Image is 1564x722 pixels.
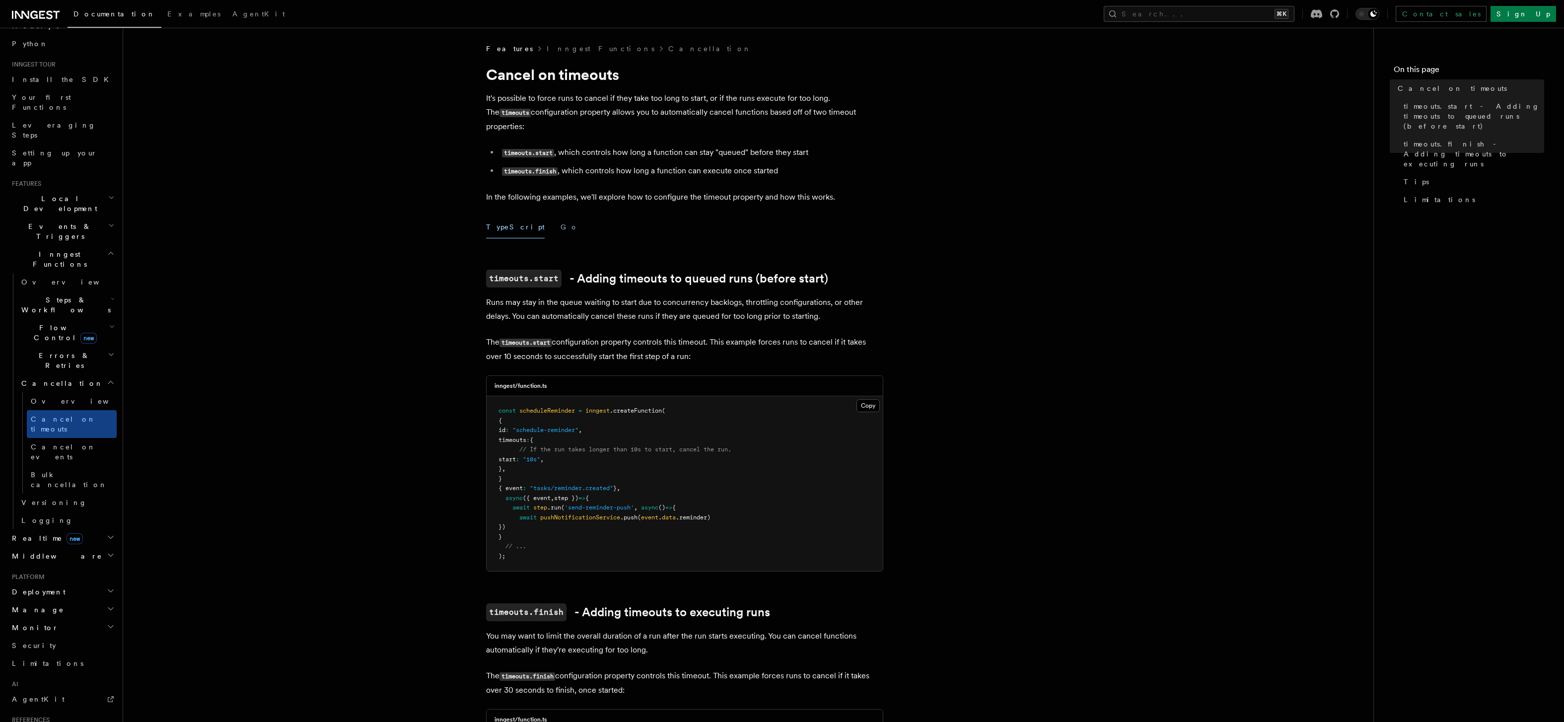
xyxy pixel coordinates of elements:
span: , [502,465,505,472]
a: AgentKit [8,690,117,708]
li: , which controls how long a function can stay "queued" before they start [499,145,883,160]
span: Realtime [8,533,83,543]
span: .run [547,504,561,511]
span: Flow Control [17,323,109,343]
span: Security [12,642,56,650]
button: Monitor [8,619,117,637]
span: async [505,495,523,502]
li: , which controls how long a function can execute once started [499,164,883,178]
span: Limitations [1404,195,1475,205]
a: Limitations [8,654,117,672]
span: timeouts.finish - Adding timeouts to executing runs [1404,139,1544,169]
span: new [67,533,83,544]
span: .createFunction [610,407,662,414]
button: Toggle dark mode [1355,8,1379,20]
a: Cancel on events [27,438,117,466]
span: ( [561,504,565,511]
span: { [672,504,676,511]
span: ); [498,553,505,560]
a: Python [8,35,117,53]
h1: Cancel on timeouts [486,66,883,83]
span: timeouts.start - Adding timeouts to queued runs (before start) [1404,101,1544,131]
span: Versioning [21,499,87,506]
span: AgentKit [12,695,65,703]
a: Logging [17,511,117,529]
span: await [519,514,537,521]
span: Monitor [8,623,59,633]
span: Errors & Retries [17,351,108,370]
a: Limitations [1400,191,1544,209]
button: Go [561,216,578,238]
a: Leveraging Steps [8,116,117,144]
a: Contact sales [1396,6,1487,22]
a: Versioning [17,494,117,511]
span: async [641,504,658,511]
span: { event [498,485,523,492]
div: Inngest Functions [8,273,117,529]
span: Install the SDK [12,75,115,83]
span: , [578,427,582,433]
span: => [578,495,585,502]
a: timeouts.start - Adding timeouts to queued runs (before start) [1400,97,1544,135]
span: } [498,533,502,540]
a: Your first Functions [8,88,117,116]
span: AgentKit [232,10,285,18]
span: "tasks/reminder.created" [530,485,613,492]
span: const [498,407,516,414]
button: Copy [856,399,880,412]
code: timeouts.finish [502,167,558,176]
button: Deployment [8,583,117,601]
h4: On this page [1394,64,1544,79]
span: timeouts [498,436,526,443]
span: Middleware [8,551,102,561]
span: Tips [1404,177,1429,187]
button: Middleware [8,547,117,565]
span: Your first Functions [12,93,71,111]
span: AI [8,680,18,688]
span: { [585,495,589,502]
span: Manage [8,605,64,615]
button: Cancellation [17,374,117,392]
code: timeouts.start [502,149,554,157]
span: ({ event [523,495,551,502]
span: step [533,504,547,511]
span: => [665,504,672,511]
span: inngest [585,407,610,414]
span: : [505,427,509,433]
span: "10s" [523,456,540,463]
a: AgentKit [226,3,291,27]
span: { [530,436,533,443]
span: pushNotificationService [540,514,620,521]
span: Inngest Functions [8,249,107,269]
span: Steps & Workflows [17,295,111,315]
span: Python [12,40,48,48]
span: // ... [505,543,526,550]
button: TypeScript [486,216,545,238]
button: Flow Controlnew [17,319,117,347]
a: Cancel on timeouts [1394,79,1544,97]
button: Manage [8,601,117,619]
span: Features [8,180,41,188]
span: Limitations [12,659,83,667]
span: .reminder) [676,514,711,521]
span: }) [498,523,505,530]
a: timeouts.start- Adding timeouts to queued runs (before start) [486,270,828,288]
button: Search...⌘K [1104,6,1294,22]
span: Inngest tour [8,61,56,69]
a: Documentation [68,3,161,28]
span: Overview [21,278,124,286]
div: Cancellation [17,392,117,494]
span: Bulk cancellation [31,471,107,489]
p: It's possible to force runs to cancel if they take too long to start, or if the runs execute for ... [486,91,883,134]
a: Overview [17,273,117,291]
span: ( [662,407,665,414]
span: "schedule-reminder" [512,427,578,433]
span: 'send-reminder-push' [565,504,634,511]
p: In the following examples, we'll explore how to configure the timeout property and how this works. [486,190,883,204]
span: Local Development [8,194,108,214]
span: = [578,407,582,414]
p: You may want to limit the overall duration of a run after the run starts executing. You can cance... [486,629,883,657]
span: , [540,456,544,463]
button: Events & Triggers [8,217,117,245]
span: new [80,333,97,344]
